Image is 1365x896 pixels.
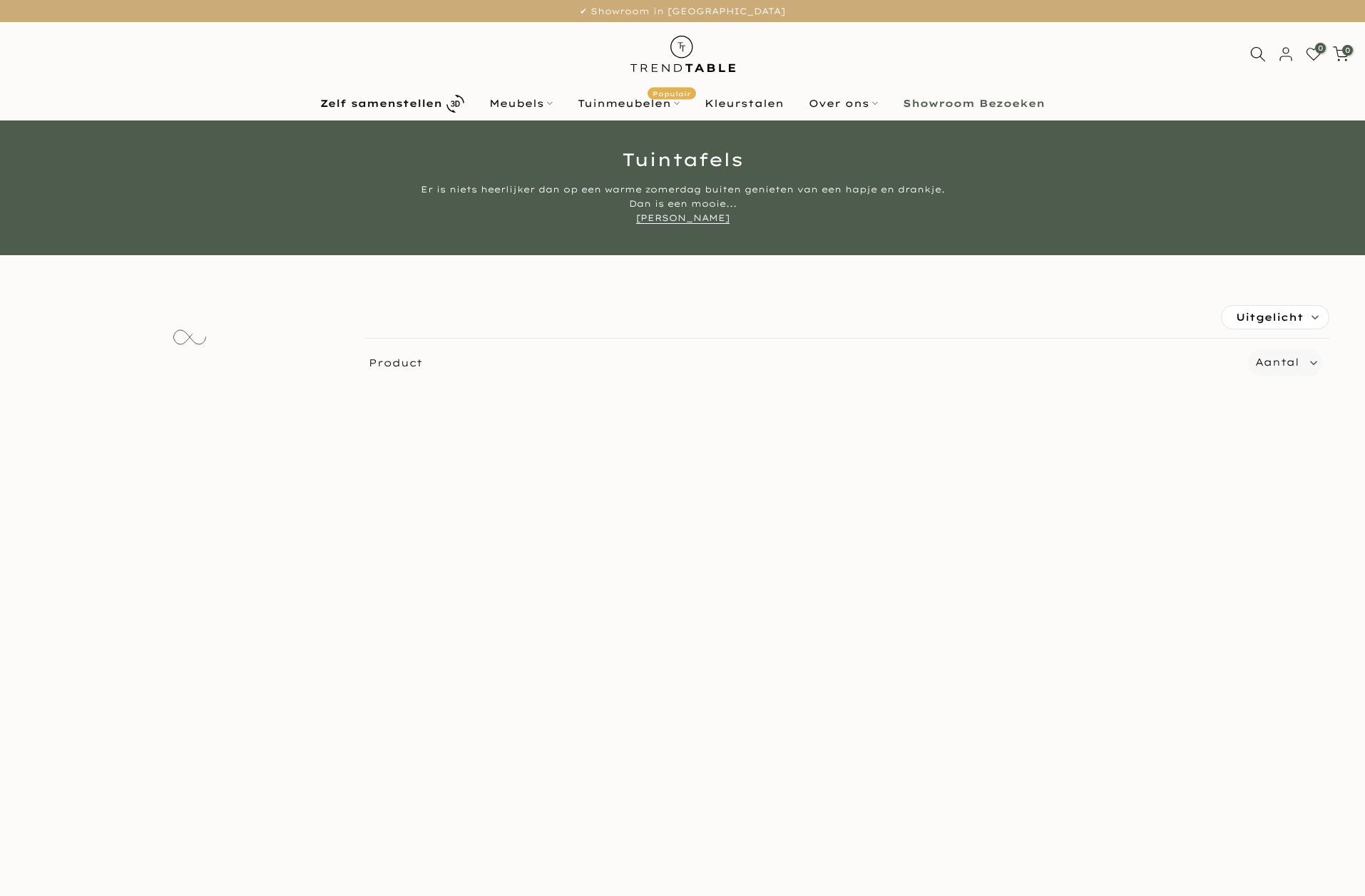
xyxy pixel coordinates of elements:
[18,4,1347,19] p: ✔ Showroom in [GEOGRAPHIC_DATA]
[1,823,73,895] iframe: toggle-frame
[308,91,477,116] a: Zelf samenstellen
[636,212,730,224] a: [PERSON_NAME]
[1315,43,1326,53] span: 0
[1333,46,1349,62] a: 0
[415,182,950,225] div: Er is niets heerlijker dan op een warme zomerdag buiten genieten van een hapje en drankje. Dan is...
[1306,46,1321,62] a: 0
[903,98,1045,108] b: Showroom Bezoeken
[620,22,745,86] img: trend-table
[1222,306,1329,329] label: Uitgelicht
[891,95,1058,112] a: Showroom Bezoeken
[265,150,1100,168] h1: Tuintafels
[477,95,566,112] a: Meubels
[648,88,696,100] span: Populair
[566,95,692,112] a: TuinmeubelenPopulair
[1342,45,1353,56] span: 0
[359,349,1242,376] span: Product
[1255,354,1299,371] label: Aantal
[692,95,797,112] a: Kleurstalen
[797,95,891,112] a: Over ons
[320,98,442,108] b: Zelf samenstellen
[1236,306,1304,329] span: Uitgelicht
